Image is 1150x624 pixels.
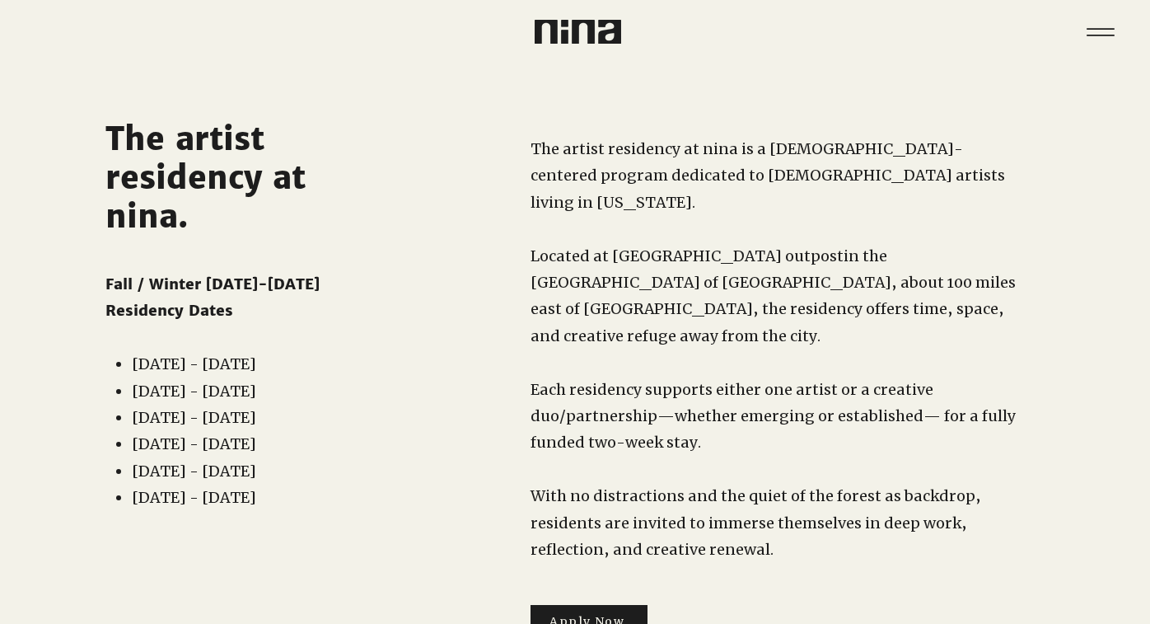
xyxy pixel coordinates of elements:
span: [DATE] - [DATE] [132,488,256,507]
button: Menu [1075,7,1125,57]
span: The artist residency at nina. [105,120,306,236]
span: in the [GEOGRAPHIC_DATA] of [GEOGRAPHIC_DATA], about 100 miles east of [GEOGRAPHIC_DATA], the res... [531,246,1016,345]
span: Located at [GEOGRAPHIC_DATA] outpost [531,246,844,265]
span: The artist residency at nina is a [DEMOGRAPHIC_DATA]-centered program dedicated to [DEMOGRAPHIC_D... [531,139,1005,212]
span: [DATE] - [DATE] [132,434,256,453]
span: [DATE] - [DATE] [132,462,256,481]
span: With no distractions and the quiet of the forest as backdrop, residents are invited to immerse th... [531,486,981,559]
span: Each residency supports either one artist or a creative duo/partnership—whether emerging or estab... [531,380,1016,453]
span: Fall / Winter [DATE]-[DATE] Residency Dates [105,274,320,320]
nav: Site [1075,7,1125,57]
img: Nina Logo CMYK_Charcoal.png [535,20,621,44]
span: [DATE] - [DATE] [132,354,256,373]
span: [DATE] - [DATE] [132,408,256,427]
span: [DATE] - [DATE] [132,382,256,401]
